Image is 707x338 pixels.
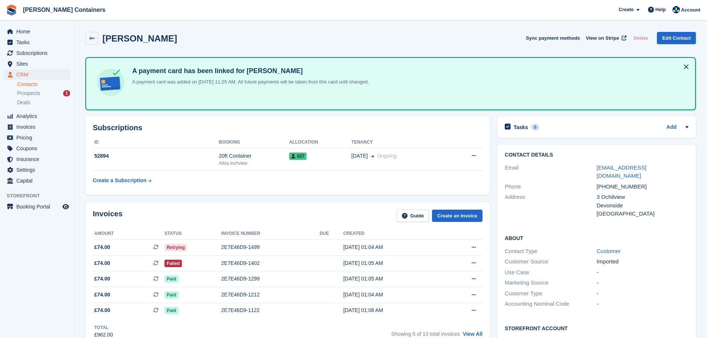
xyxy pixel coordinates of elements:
[93,228,164,240] th: Amount
[94,324,113,331] div: Total
[16,132,61,143] span: Pricing
[505,183,596,191] div: Phone
[631,32,651,44] button: Delete
[4,132,70,143] a: menu
[16,143,61,154] span: Coupons
[16,165,61,175] span: Settings
[93,174,151,187] a: Create a Subscription
[343,243,443,251] div: [DATE] 01:04 AM
[619,6,634,13] span: Create
[463,331,482,337] a: View All
[4,111,70,121] a: menu
[16,111,61,121] span: Analytics
[432,210,482,222] a: Create an Invoice
[505,247,596,256] div: Contact Type
[219,137,289,148] th: Booking
[129,78,369,86] p: A payment card was added on [DATE] 11:25 AM. All future payments will be taken from this card unt...
[397,210,429,222] a: Guide
[597,300,688,308] div: -
[221,275,320,283] div: 2E7E46D9-1299
[505,164,596,180] div: Email
[164,291,178,299] span: Paid
[505,152,688,158] h2: Contact Details
[514,124,528,131] h2: Tasks
[94,291,110,299] span: £74.00
[4,26,70,37] a: menu
[221,291,320,299] div: 2E7E46D9-1212
[505,300,596,308] div: Accounting Nominal Code
[16,37,61,47] span: Tasks
[17,81,70,88] a: Contacts
[505,234,688,242] h2: About
[102,33,177,43] h2: [PERSON_NAME]
[343,259,443,267] div: [DATE] 01:05 AM
[221,228,320,240] th: Invoice number
[377,153,397,159] span: Ongoing
[343,275,443,283] div: [DATE] 01:05 AM
[667,123,677,132] a: Add
[583,32,628,44] a: View on Stripe
[597,193,688,201] div: 3 Ochilview
[391,331,460,337] span: Showing 5 of 13 total invoices
[16,69,61,80] span: CRM
[94,243,110,251] span: £74.00
[20,4,108,16] a: [PERSON_NAME] Containers
[289,152,307,160] span: 027
[164,228,221,240] th: Status
[597,289,688,298] div: -
[681,6,700,14] span: Account
[505,193,596,218] div: Address
[4,122,70,132] a: menu
[129,67,369,75] h4: A payment card has been linked for [PERSON_NAME]
[61,202,70,211] a: Preview store
[221,306,320,314] div: 2E7E46D9-1122
[95,67,126,98] img: card-linked-ebf98d0992dc2aeb22e95c0e3c79077019eb2392cfd83c6a337811c24bc77127.svg
[657,32,696,44] a: Edit Contact
[4,165,70,175] a: menu
[597,201,688,210] div: Devonside
[63,90,70,96] div: 1
[4,69,70,80] a: menu
[16,201,61,212] span: Booking Portal
[219,160,289,167] div: Alloa Inchview
[16,175,61,186] span: Capital
[597,279,688,287] div: -
[219,152,289,160] div: 20ft Container
[93,137,219,148] th: ID
[4,48,70,58] a: menu
[94,259,110,267] span: £74.00
[4,59,70,69] a: menu
[94,275,110,283] span: £74.00
[16,26,61,37] span: Home
[597,268,688,277] div: -
[586,35,619,42] span: View on Stripe
[531,124,540,131] div: 0
[17,99,30,106] span: Deals
[505,324,688,332] h2: Storefront Account
[221,243,320,251] div: 2E7E46D9-1499
[164,275,178,283] span: Paid
[6,4,17,16] img: stora-icon-8386f47178a22dfd0bd8f6a31ec36ba5ce8667c1dd55bd0f319d3a0aa187defe.svg
[93,210,122,222] h2: Invoices
[351,152,368,160] span: [DATE]
[17,90,40,97] span: Prospects
[343,228,443,240] th: Created
[164,260,182,267] span: Failed
[17,99,70,106] a: Deals
[93,152,219,160] div: 52894
[289,137,351,148] th: Allocation
[4,37,70,47] a: menu
[672,6,680,13] img: Audra Whitelaw
[526,32,580,44] button: Sync payment methods
[164,244,187,251] span: Retrying
[505,268,596,277] div: Use Case
[351,137,449,148] th: Tenancy
[4,201,70,212] a: menu
[7,192,74,200] span: Storefront
[597,210,688,218] div: [GEOGRAPHIC_DATA]
[164,307,178,314] span: Paid
[4,154,70,164] a: menu
[4,143,70,154] a: menu
[597,257,688,266] div: Imported
[655,6,666,13] span: Help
